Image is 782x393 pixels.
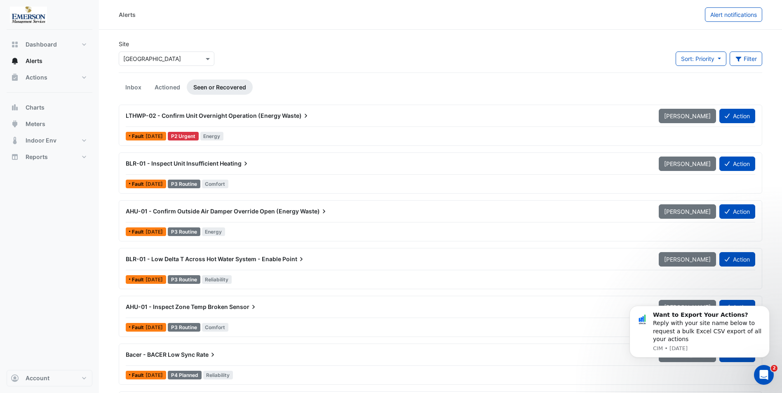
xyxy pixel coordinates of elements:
div: P3 Routine [168,180,200,188]
span: Bacer - BACER Low Sync [126,351,195,358]
span: BLR-01 - Inspect Unit Insufficient [126,160,218,167]
div: P3 Routine [168,275,200,284]
span: Point [282,255,305,263]
span: [PERSON_NAME] [664,208,711,215]
button: Action [719,300,755,314]
span: Rate [196,351,217,359]
span: [PERSON_NAME] [664,256,711,263]
span: 2 [771,365,777,372]
img: Company Logo [10,7,47,23]
div: P2 Urgent [168,132,199,140]
span: [PERSON_NAME] [664,160,711,167]
span: Energy [200,132,224,140]
span: Alerts [26,57,42,65]
span: Reliability [203,371,233,379]
span: Meters [26,120,45,128]
span: Fault [132,182,146,187]
app-icon: Actions [11,73,19,82]
app-icon: Alerts [11,57,19,65]
span: Fault [132,277,146,282]
button: Action [719,109,755,123]
span: Charts [26,103,45,112]
span: Actions [26,73,47,82]
span: Mon 29-Sep-2025 10:00 BST [146,181,163,187]
app-icon: Reports [11,153,19,161]
button: Filter [730,51,763,66]
label: Site [119,40,129,48]
span: Waste) [282,112,310,120]
span: Mon 28-Apr-2025 17:00 BST [146,229,163,235]
span: Sensor [229,303,258,311]
button: [PERSON_NAME] [659,204,716,219]
span: Comfort [202,180,229,188]
app-icon: Charts [11,103,19,112]
span: Account [26,374,49,382]
a: Inbox [119,80,148,95]
button: [PERSON_NAME] [659,300,716,314]
button: Indoor Env [7,132,92,149]
button: Sort: Priority [676,51,726,66]
div: P4 Planned [168,371,202,379]
button: Actions [7,69,92,86]
span: Comfort [202,323,229,332]
span: Sort: Priority [681,55,714,62]
span: [PERSON_NAME] [664,112,711,119]
app-icon: Dashboard [11,40,19,49]
span: Fault [132,325,146,330]
span: BLR-01 - Low Delta T Across Hot Water System - Enable [126,255,281,262]
span: Fault [132,373,146,378]
button: Charts [7,99,92,116]
span: Fault [132,229,146,234]
button: Action [719,252,755,267]
iframe: Intercom notifications message [617,304,782,389]
a: Seen or Recovered [187,80,253,95]
iframe: Intercom live chat [754,365,774,385]
span: Dashboard [26,40,57,49]
span: Reliability [202,275,232,284]
app-icon: Meters [11,120,19,128]
span: Heating [220,159,250,168]
button: Dashboard [7,36,92,53]
button: Action [719,204,755,219]
button: Action [719,157,755,171]
button: [PERSON_NAME] [659,157,716,171]
span: Alert notifications [710,11,757,18]
button: Meters [7,116,92,132]
span: Mon 17-Feb-2025 17:45 GMT [146,324,163,330]
button: Account [7,370,92,386]
button: [PERSON_NAME] [659,109,716,123]
span: AHU-01 - Inspect Zone Temp Broken [126,303,228,310]
a: Actioned [148,80,187,95]
span: Tue 30-Sep-2025 06:20 BST [146,133,163,139]
span: Indoor Env [26,136,56,145]
div: P3 Routine [168,323,200,332]
span: AHU-01 - Confirm Outside Air Damper Override Open (Energy [126,208,299,215]
span: Energy [202,227,225,236]
button: [PERSON_NAME] [659,252,716,267]
span: LTHWP-02 - Confirm Unit Overnight Operation (Energy [126,112,281,119]
span: Waste) [300,207,328,215]
div: P3 Routine [168,227,200,236]
span: Thu 02-Oct-2025 07:00 BST [146,372,163,378]
button: Reports [7,149,92,165]
span: Thu 17-Apr-2025 14:45 BST [146,276,163,283]
button: Alert notifications [705,7,762,22]
button: Alerts [7,53,92,69]
span: Reports [26,153,48,161]
div: Alerts [119,10,136,19]
app-icon: Indoor Env [11,136,19,145]
span: Fault [132,134,146,139]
